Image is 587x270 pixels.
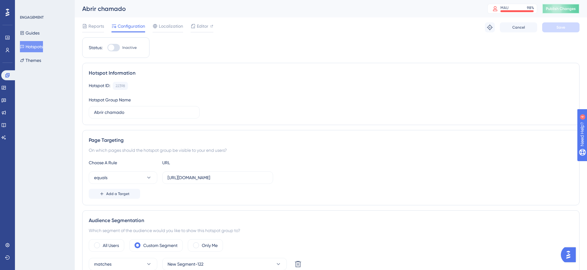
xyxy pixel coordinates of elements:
[89,159,157,166] div: Choose A Rule
[118,22,145,30] span: Configuration
[89,82,110,90] div: Hotspot ID:
[89,44,102,51] div: Status:
[88,22,104,30] span: Reports
[500,22,537,32] button: Cancel
[89,171,157,184] button: equals
[561,245,580,264] iframe: UserGuiding AI Assistant Launcher
[94,260,111,268] span: matches
[89,69,573,77] div: Hotspot Information
[122,45,137,50] span: Inactive
[82,4,472,13] div: Abrir chamado
[159,22,183,30] span: Localization
[197,22,208,30] span: Editor
[546,6,576,11] span: Publish Changes
[103,242,119,249] label: All Users
[500,5,509,10] div: MAU
[162,159,231,166] div: URL
[527,5,534,10] div: 98 %
[94,174,107,181] span: equals
[20,27,40,39] button: Guides
[512,25,525,30] span: Cancel
[143,242,178,249] label: Custom Segment
[20,15,44,20] div: ENGAGEMENT
[89,227,573,234] div: Which segment of the audience would you like to show this hotspot group to?
[106,191,130,196] span: Add a Target
[542,22,580,32] button: Save
[43,3,45,8] div: 4
[202,242,218,249] label: Only Me
[168,260,203,268] span: New Segment-122
[89,137,573,144] div: Page Targeting
[15,2,39,9] span: Need Help?
[168,174,268,181] input: yourwebsite.com/path
[116,83,125,88] div: 22398
[556,25,565,30] span: Save
[89,217,573,224] div: Audience Segmentation
[20,41,43,52] button: Hotspots
[89,147,573,154] div: On which pages should the hotspot group be visible to your end users?
[89,189,140,199] button: Add a Target
[94,109,194,116] input: Type your Hotspot Group Name here
[89,96,131,104] div: Hotspot Group Name
[20,55,41,66] button: Themes
[542,4,580,14] button: Publish Changes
